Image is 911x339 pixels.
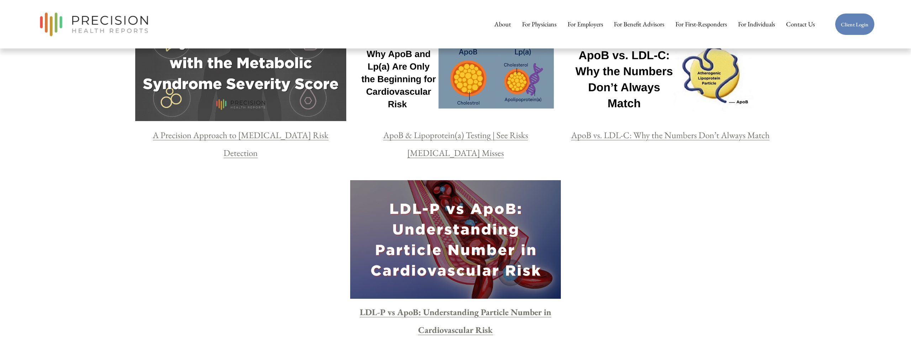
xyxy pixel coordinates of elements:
a: For First-Responders [675,17,727,31]
a: ApoB & Lipoprotein(a) Testing | See Risks [MEDICAL_DATA] Misses [383,129,528,158]
a: For Individuals [738,17,775,31]
img: Precision Health Reports [36,9,152,40]
a: Contact Us [786,17,815,31]
a: For Physicians [522,17,557,31]
a: For Employers [568,17,603,31]
a: ApoB vs. LDL-C: Why the Numbers Don’t Always Match [571,129,770,141]
a: Client Login [835,13,875,36]
iframe: Chat Widget [875,305,911,339]
a: LDL-P vs ApoB: Understanding Particle Number in Cardiovascular Risk [360,306,551,335]
a: For Benefit Advisors [614,17,664,31]
a: About [494,17,511,31]
a: A Precision Approach to [MEDICAL_DATA] Risk Detection [153,129,328,158]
